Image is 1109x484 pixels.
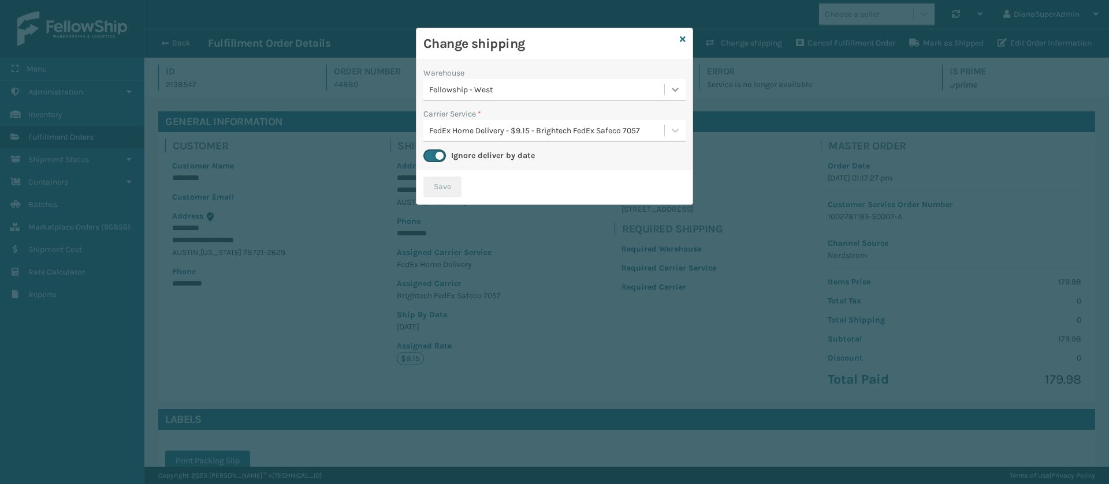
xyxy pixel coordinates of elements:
[423,177,462,197] button: Save
[429,84,665,96] div: Fellowship - West
[423,35,675,52] h3: Change shipping
[423,67,464,79] label: Warehouse
[451,151,535,160] label: Ignore deliver by date
[423,108,481,120] label: Carrier Service
[429,125,665,137] div: FedEx Home Delivery - $9.15 - Brightech FedEx Safeco 7057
